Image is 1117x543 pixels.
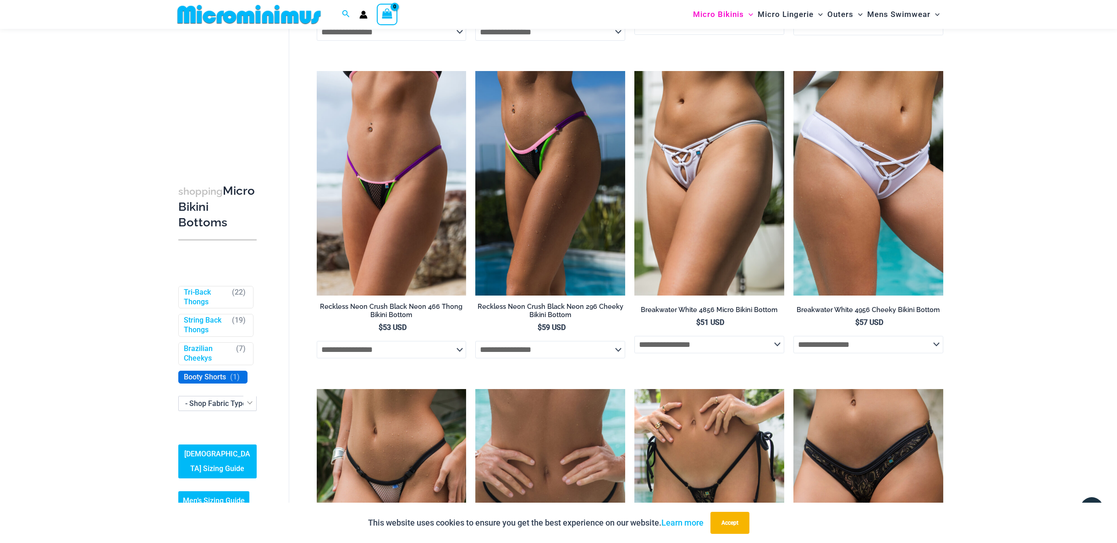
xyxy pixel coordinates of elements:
span: shopping [178,186,223,197]
span: Micro Lingerie [758,3,814,26]
span: Menu Toggle [853,3,863,26]
a: Micro BikinisMenu ToggleMenu Toggle [691,3,755,26]
bdi: 53 USD [379,323,407,332]
a: Tri-Back Thongs [184,288,228,307]
span: 7 [239,344,243,353]
h2: Breakwater White 4956 Cheeky Bikini Bottom [793,306,943,314]
a: Breakwater White 4956 Cheeky Bikini Bottom [793,306,943,318]
a: Booty Shorts [184,373,226,382]
span: $ [855,318,859,327]
span: $ [379,323,383,332]
span: Micro Bikinis [693,3,744,26]
img: MM SHOP LOGO FLAT [174,4,325,25]
a: String Back Thongs [184,316,228,335]
a: Breakwater White 4856 Micro Bikini Bottom [634,306,784,318]
a: Reckless Neon Crush Black Neon 296 Cheeky Bikini Bottom [475,302,625,323]
span: $ [696,318,700,327]
a: Mens SwimwearMenu ToggleMenu Toggle [865,3,942,26]
a: Brazilian Cheekys [184,344,232,363]
span: ( ) [236,344,246,363]
bdi: 59 USD [538,323,566,332]
a: Account icon link [359,11,368,19]
span: ( ) [232,288,246,307]
span: 22 [235,288,243,296]
h2: Reckless Neon Crush Black Neon 466 Thong Bikini Bottom [317,302,467,319]
a: Men’s Sizing Guide [178,491,249,510]
span: Menu Toggle [814,3,823,26]
a: Reckless Neon Crush Black Neon 466 Thong 01Reckless Neon Crush Black Neon 466 Thong 03Reckless Ne... [317,71,467,296]
a: Breakwater White 4956 Shorts 01Breakwater White 341 Top 4956 Shorts 04Breakwater White 341 Top 49... [793,71,943,296]
span: - Shop Fabric Type [185,399,247,408]
h2: Reckless Neon Crush Black Neon 296 Cheeky Bikini Bottom [475,302,625,319]
h2: Breakwater White 4856 Micro Bikini Bottom [634,306,784,314]
span: - Shop Fabric Type [178,396,257,411]
span: Mens Swimwear [867,3,930,26]
a: Learn more [661,518,704,527]
span: $ [538,323,542,332]
span: ( ) [232,316,246,335]
a: View Shopping Cart, empty [377,4,398,25]
h3: Micro Bikini Bottoms [178,183,257,230]
img: Reckless Neon Crush Black Neon 296 Cheeky 02 [475,71,625,296]
p: This website uses cookies to ensure you get the best experience on our website. [368,516,704,530]
a: Reckless Neon Crush Black Neon 466 Thong Bikini Bottom [317,302,467,323]
a: Reckless Neon Crush Black Neon 296 Cheeky 02Reckless Neon Crush Black Neon 296 Cheeky 01Reckless ... [475,71,625,296]
nav: Site Navigation [689,1,944,27]
span: - Shop Fabric Type [179,396,256,411]
span: Outers [827,3,853,26]
button: Accept [710,512,749,534]
a: OutersMenu ToggleMenu Toggle [825,3,865,26]
a: [DEMOGRAPHIC_DATA] Sizing Guide [178,444,257,478]
a: Micro LingerieMenu ToggleMenu Toggle [755,3,825,26]
bdi: 57 USD [855,318,883,327]
img: Breakwater White 4956 Shorts 01 [793,71,943,296]
span: 1 [233,373,237,381]
span: Menu Toggle [744,3,753,26]
bdi: 51 USD [696,318,724,327]
img: Reckless Neon Crush Black Neon 466 Thong 01 [317,71,467,296]
span: 19 [235,316,243,325]
span: Menu Toggle [930,3,940,26]
a: Breakwater White 4856 Micro Bottom 01Breakwater White 3153 Top 4856 Micro Bottom 06Breakwater Whi... [634,71,784,296]
img: Breakwater White 4856 Micro Bottom 01 [634,71,784,296]
span: ( ) [230,373,240,382]
a: Search icon link [342,9,350,20]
